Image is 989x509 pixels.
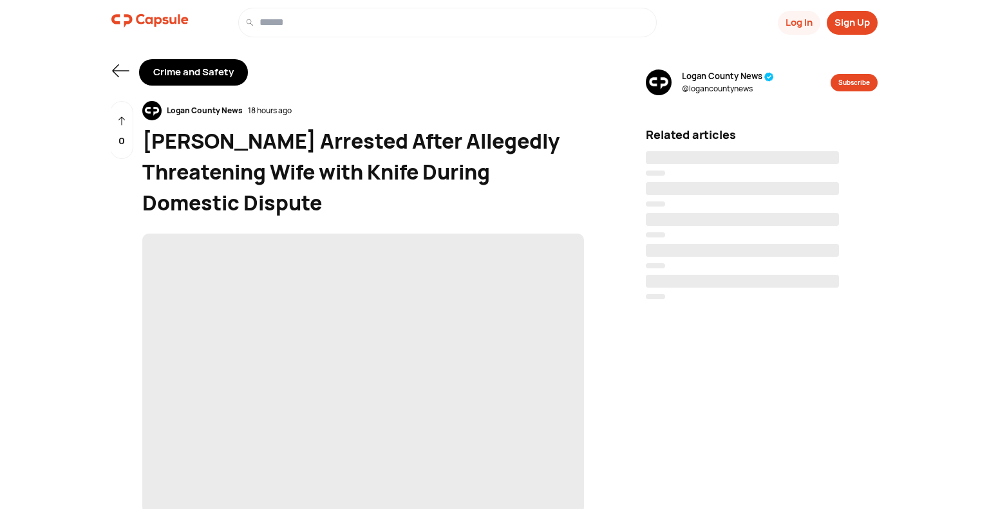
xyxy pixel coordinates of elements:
div: Logan County News [162,105,248,116]
img: resizeImage [142,101,162,120]
span: ‌ [646,213,839,226]
div: Crime and Safety [139,59,248,86]
span: ‌ [646,232,665,237]
a: logo [111,8,189,37]
button: Subscribe [831,74,878,91]
span: Logan County News [682,70,774,83]
div: 18 hours ago [248,105,292,116]
span: ‌ [646,171,665,176]
p: 0 [118,134,125,149]
div: Related articles [646,126,878,143]
span: ‌ [646,151,839,164]
div: [PERSON_NAME] Arrested After Allegedly Threatening Wife with Knife During Domestic Dispute [142,125,584,218]
img: tick [764,72,774,82]
span: ‌ [646,263,665,268]
img: logo [111,8,189,33]
img: resizeImage [646,69,672,95]
span: @ logancountynews [682,83,774,95]
button: Sign Up [827,11,878,35]
span: ‌ [646,244,839,257]
button: Log In [778,11,820,35]
span: ‌ [646,294,665,299]
span: ‌ [646,275,839,288]
span: ‌ [646,201,665,207]
span: ‌ [646,182,839,195]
